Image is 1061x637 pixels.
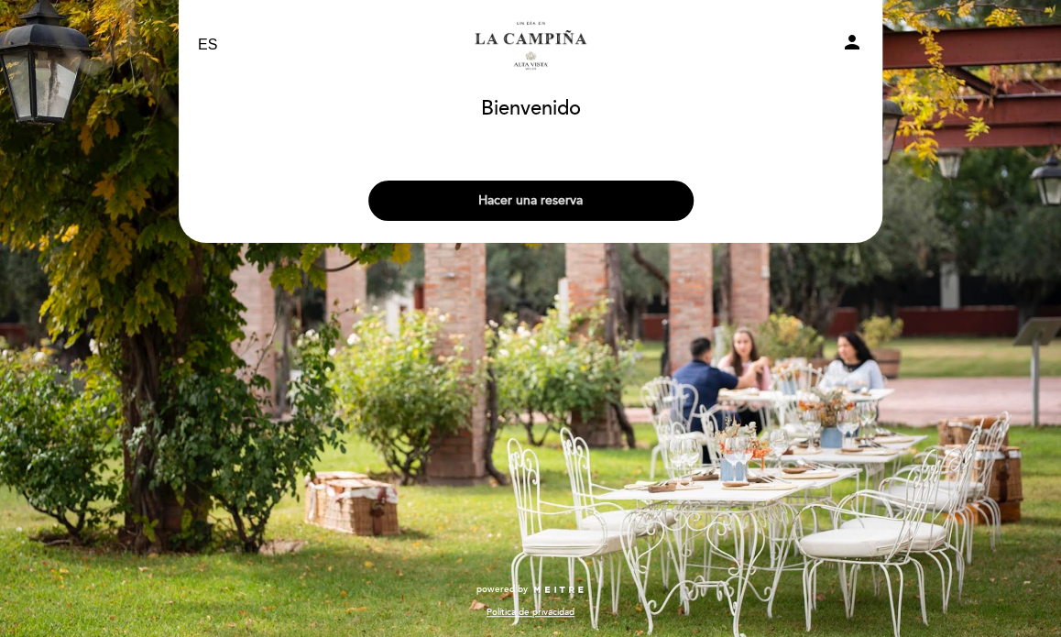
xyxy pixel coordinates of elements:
[476,583,528,596] span: powered by
[532,586,585,595] img: MEITRE
[487,606,574,619] a: Política de privacidad
[481,98,581,120] h1: Bienvenido
[368,181,694,221] button: Hacer una reserva
[841,31,863,53] i: person
[416,20,645,71] a: La Campiña - [GEOGRAPHIC_DATA]
[476,583,585,596] a: powered by
[841,31,863,60] button: person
